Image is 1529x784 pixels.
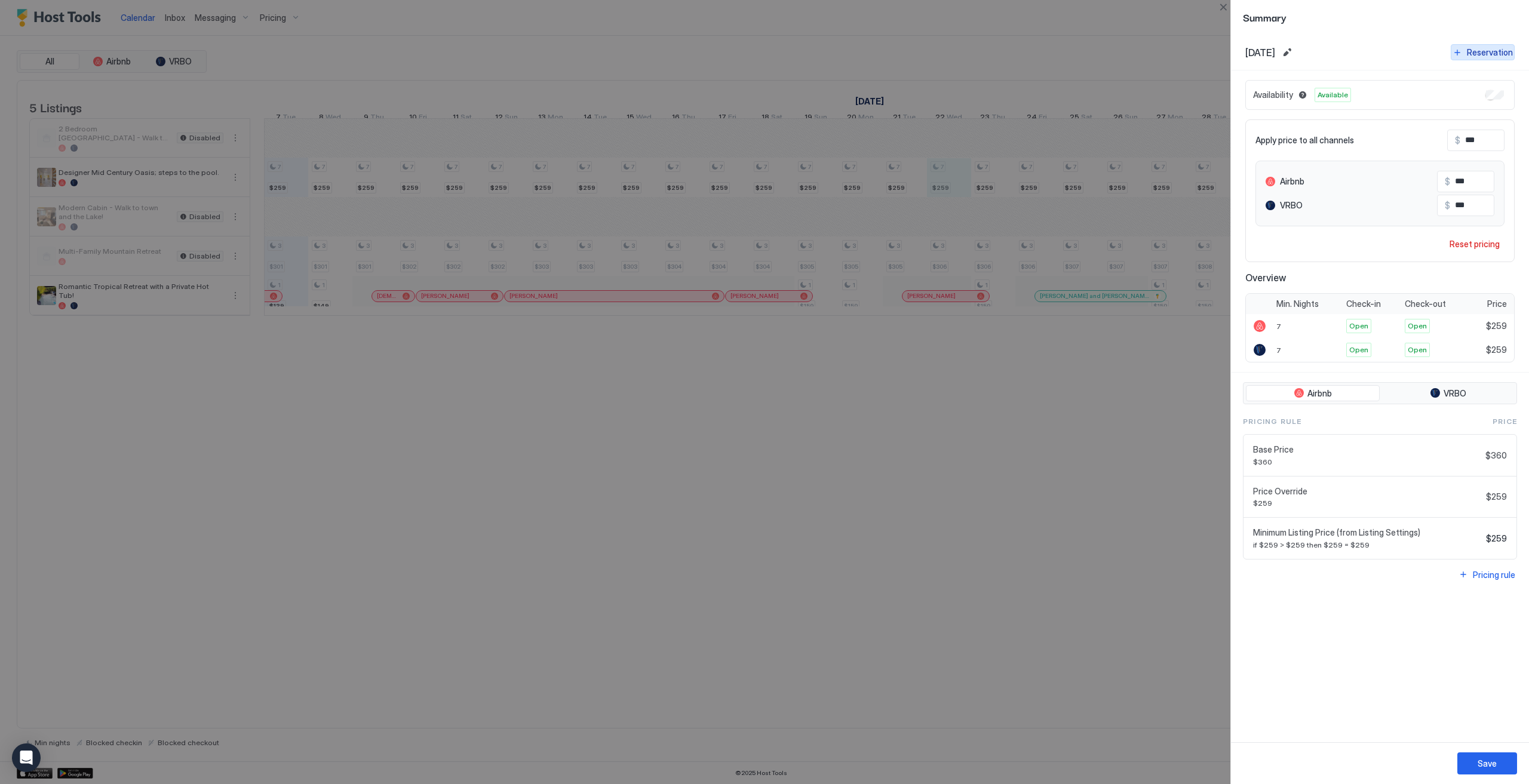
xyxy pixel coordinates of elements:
div: Open Intercom Messenger [12,743,41,772]
span: Min. Nights [1276,299,1319,309]
span: Open [1349,345,1368,355]
div: tab-group [1243,382,1517,405]
span: VRBO [1280,200,1303,211]
span: $259 [1486,491,1507,502]
button: Edit date range [1280,45,1294,60]
button: Save [1457,752,1517,774]
span: if $259 > $259 then $259 = $259 [1253,540,1481,549]
span: $259 [1253,499,1481,508]
span: Open [1349,321,1368,331]
button: VRBO [1382,385,1514,402]
div: Pricing rule [1473,568,1515,581]
span: Airbnb [1280,176,1304,187]
div: Reset pricing [1450,238,1500,250]
span: 7 [1276,346,1281,355]
span: $ [1445,200,1450,211]
span: Check-out [1405,299,1446,309]
span: $ [1455,135,1460,146]
span: $259 [1486,533,1507,544]
span: Price Override [1253,486,1481,497]
span: Open [1408,321,1427,331]
span: Overview [1245,272,1515,284]
span: Apply price to all channels [1255,135,1354,146]
div: Save [1478,757,1497,770]
span: Open [1408,345,1427,355]
span: Airbnb [1307,388,1332,399]
button: Pricing rule [1457,567,1517,583]
span: Minimum Listing Price (from Listing Settings) [1253,527,1481,538]
span: $259 [1486,321,1507,331]
button: Reset pricing [1445,236,1505,252]
span: Availability [1253,90,1293,100]
span: [DATE] [1245,47,1275,59]
span: Base Price [1253,444,1481,455]
span: Price [1493,416,1517,427]
div: Reservation [1467,46,1513,59]
span: Pricing Rule [1243,416,1301,427]
span: VRBO [1444,388,1466,399]
span: $360 [1485,450,1507,461]
span: 7 [1276,322,1281,331]
span: $360 [1253,457,1481,466]
span: $ [1445,176,1450,187]
button: Reservation [1451,44,1515,60]
span: $259 [1486,345,1507,355]
button: Blocked dates override all pricing rules and remain unavailable until manually unblocked [1295,88,1310,102]
span: Available [1318,90,1348,100]
button: Airbnb [1246,385,1380,402]
span: Summary [1243,10,1517,24]
span: Check-in [1346,299,1381,309]
span: Price [1487,299,1507,309]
